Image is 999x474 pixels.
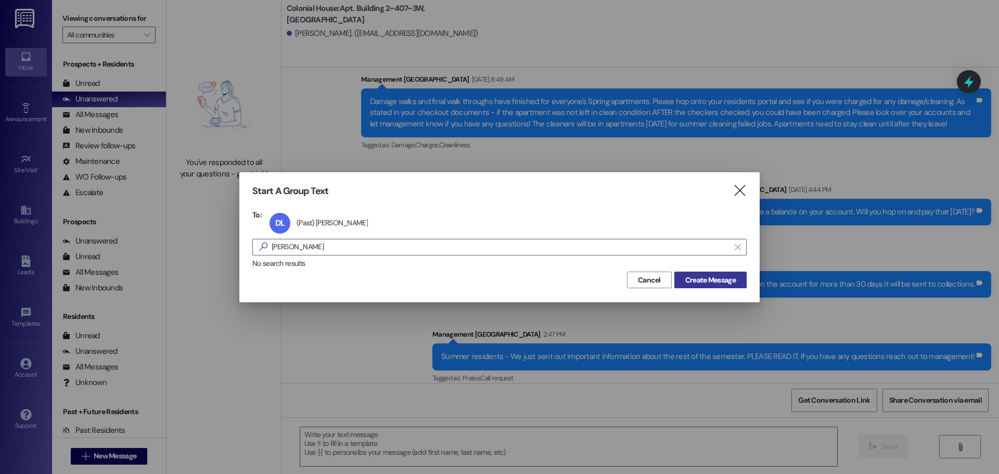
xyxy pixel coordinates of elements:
button: Create Message [674,272,747,288]
div: (Past) [PERSON_NAME] [297,218,368,227]
span: Cancel [638,275,661,286]
i:  [735,243,740,251]
button: Clear text [729,239,746,255]
span: Create Message [685,275,736,286]
span: DL [275,217,285,228]
h3: Start A Group Text [252,185,328,197]
h3: To: [252,210,262,220]
i:  [255,241,272,252]
button: Cancel [627,272,672,288]
input: Search for any contact or apartment [272,240,729,254]
div: No search results [252,258,747,269]
i:  [733,185,747,196]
